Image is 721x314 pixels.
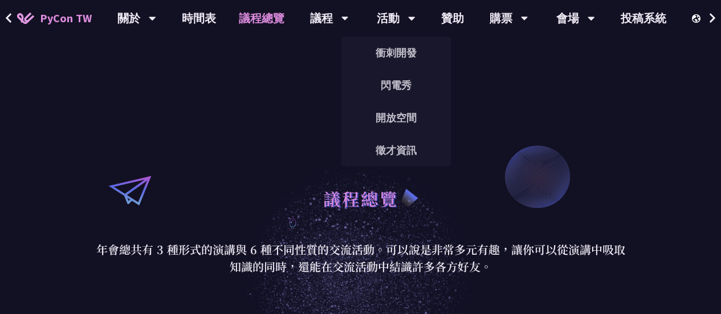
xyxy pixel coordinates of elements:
img: Locale Icon [692,14,703,23]
p: 年會總共有 3 種形式的演講與 6 種不同性質的交流活動。可以說是非常多元有趣，讓你可以從演講中吸取知識的同時，還能在交流活動中結識許多各方好友。 [96,241,626,275]
img: Home icon of PyCon TW 2025 [17,13,34,24]
a: PyCon TW [6,4,103,32]
h1: 議程總覽 [323,181,398,215]
a: 徵才資訊 [341,137,451,164]
a: 閃電秀 [341,72,451,99]
span: PyCon TW [40,10,92,27]
a: 開放空間 [341,104,451,131]
a: 衝刺開發 [341,39,451,66]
